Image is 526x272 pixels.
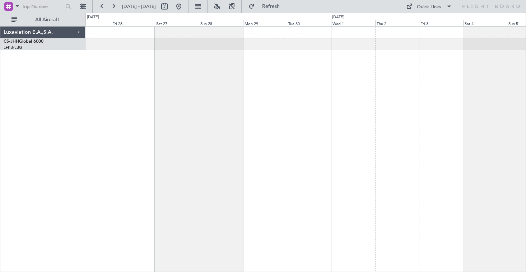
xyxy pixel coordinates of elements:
div: Sat 4 [463,20,507,26]
div: Thu 2 [375,20,419,26]
span: CS-JHH [4,39,19,44]
span: [DATE] - [DATE] [122,3,156,10]
a: LFPB/LBG [4,45,22,50]
button: Refresh [245,1,288,12]
div: Fri 3 [419,20,463,26]
span: Refresh [256,4,286,9]
span: All Aircraft [19,17,76,22]
div: Fri 26 [111,20,155,26]
div: [DATE] [332,14,344,20]
button: All Aircraft [8,14,78,25]
button: Quick Links [402,1,456,12]
div: Sat 27 [155,20,199,26]
div: Mon 29 [243,20,287,26]
input: Trip Number [22,1,63,12]
div: Thu 25 [67,20,111,26]
div: Quick Links [417,4,441,11]
div: Wed 1 [331,20,375,26]
a: CS-JHHGlobal 6000 [4,39,43,44]
div: Tue 30 [287,20,331,26]
div: [DATE] [87,14,99,20]
div: Sun 28 [199,20,243,26]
